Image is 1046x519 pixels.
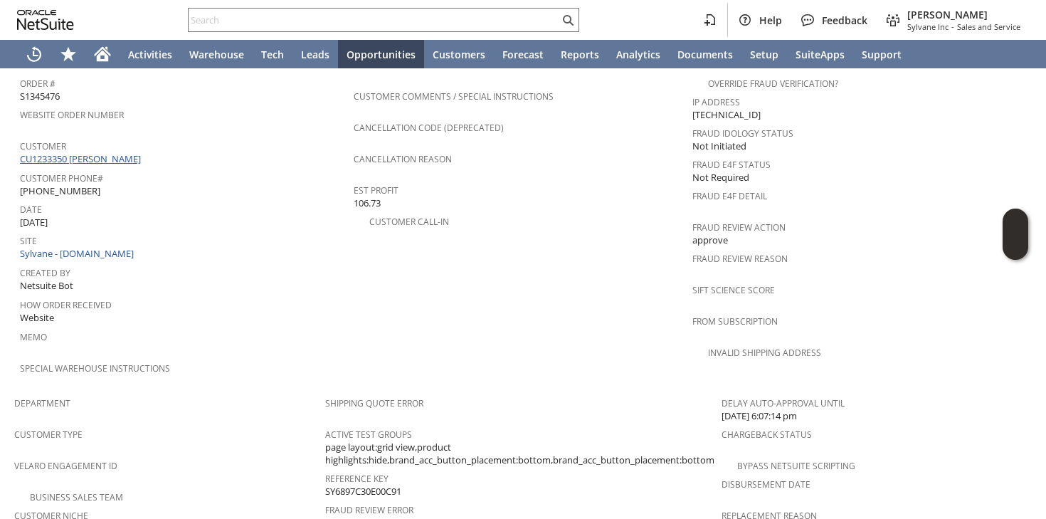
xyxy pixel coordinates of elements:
span: S1345476 [20,90,60,103]
a: Business Sales Team [30,491,123,503]
span: Customers [433,48,485,61]
span: [PHONE_NUMBER] [20,184,100,198]
a: From Subscription [692,315,778,327]
span: [DATE] 6:07:14 pm [722,409,797,423]
a: Fraud E4F Detail [692,190,767,202]
svg: Shortcuts [60,46,77,63]
span: page layout:grid view,product highlights:hide,brand_acc_button_placement:bottom,brand_acc_button_... [325,441,714,467]
a: Cancellation Code (deprecated) [354,122,504,134]
a: Active Test Groups [325,429,412,441]
a: IP Address [692,96,740,108]
a: Department [14,397,70,409]
span: Analytics [616,48,660,61]
span: Warehouse [189,48,244,61]
a: Fraud Review Action [692,221,786,234]
a: Documents [669,40,741,68]
a: Setup [741,40,787,68]
a: Bypass NetSuite Scripting [737,460,855,472]
svg: Home [94,46,111,63]
span: Sylvane Inc [907,21,949,32]
iframe: Click here to launch Oracle Guided Learning Help Panel [1003,209,1028,260]
span: approve [692,234,728,247]
a: Fraud Idology Status [692,127,793,140]
svg: Search [559,11,576,28]
span: Reports [561,48,599,61]
span: Support [862,48,902,61]
span: Opportunities [347,48,416,61]
a: Invalid Shipping Address [708,347,821,359]
a: Recent Records [17,40,51,68]
a: Customer Comments / Special Instructions [354,90,554,103]
svg: logo [17,10,74,30]
a: Memo [20,331,47,343]
a: Customers [424,40,494,68]
a: Date [20,204,42,216]
span: Website [20,311,54,325]
span: Not Initiated [692,140,746,153]
span: Activities [128,48,172,61]
span: Oracle Guided Learning Widget. To move around, please hold and drag [1003,235,1028,261]
a: Leads [292,40,338,68]
span: Documents [677,48,733,61]
a: Warehouse [181,40,253,68]
a: Disbursement Date [722,478,810,491]
div: Shortcuts [51,40,85,68]
a: Customer Type [14,429,83,441]
a: Customer Call-in [369,216,449,228]
a: SuiteApps [787,40,853,68]
a: Reference Key [325,473,389,485]
a: Velaro Engagement ID [14,460,117,472]
a: Delay Auto-Approval Until [722,397,845,409]
a: Fraud E4F Status [692,159,771,171]
a: How Order Received [20,299,112,311]
a: Reports [552,40,608,68]
a: Opportunities [338,40,424,68]
a: Chargeback Status [722,429,812,441]
a: Sift Science Score [692,284,775,296]
a: Est Profit [354,184,398,196]
span: Feedback [822,14,867,27]
a: Site [20,235,37,247]
a: Website Order Number [20,109,124,121]
span: Tech [261,48,284,61]
span: Setup [750,48,778,61]
span: Help [759,14,782,27]
a: Cancellation Reason [354,153,452,165]
svg: Recent Records [26,46,43,63]
a: Activities [120,40,181,68]
a: Special Warehouse Instructions [20,362,170,374]
span: [DATE] [20,216,48,229]
a: Fraud Review Reason [692,253,788,265]
a: Override Fraud Verification? [708,78,838,90]
span: 106.73 [354,196,381,210]
span: SY6897C30E00C91 [325,485,401,498]
a: Customer [20,140,66,152]
a: Shipping Quote Error [325,397,423,409]
a: Tech [253,40,292,68]
span: SuiteApps [796,48,845,61]
span: Netsuite Bot [20,279,73,293]
input: Search [189,11,559,28]
a: Customer Phone# [20,172,103,184]
a: Sylvane - [DOMAIN_NAME] [20,247,137,260]
a: Forecast [494,40,552,68]
a: CU1233350 [PERSON_NAME] [20,152,144,165]
span: [TECHNICAL_ID] [692,108,761,122]
span: Sales and Service [957,21,1020,32]
a: Support [853,40,910,68]
span: Leads [301,48,329,61]
a: Created By [20,267,70,279]
span: Forecast [502,48,544,61]
a: Home [85,40,120,68]
span: [PERSON_NAME] [907,8,1020,21]
span: - [951,21,954,32]
span: Not Required [692,171,749,184]
a: Fraud Review Error [325,504,413,516]
a: Order # [20,78,56,90]
a: Analytics [608,40,669,68]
